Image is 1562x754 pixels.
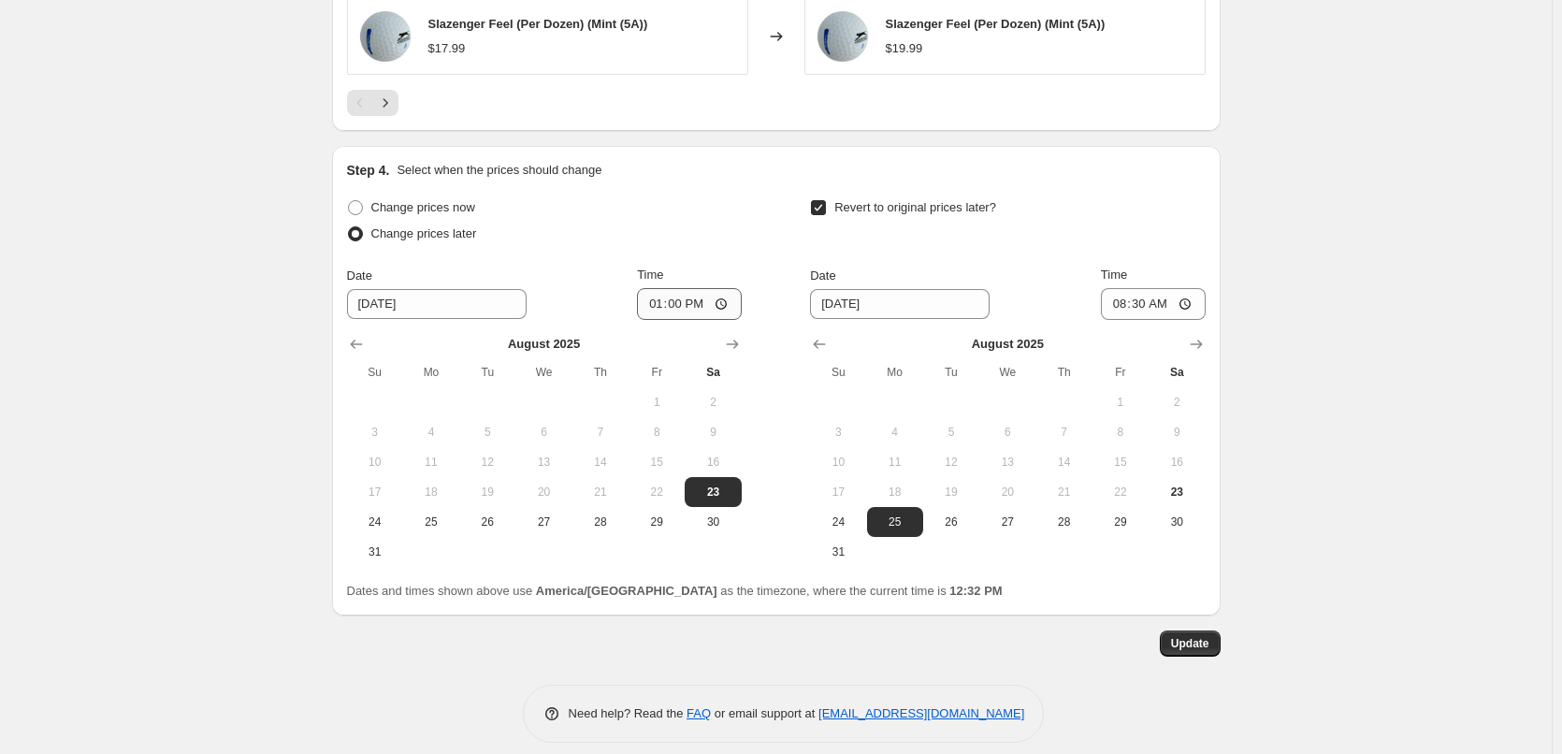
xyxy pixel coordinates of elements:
button: Monday August 11 2025 [867,447,923,477]
span: 26 [467,515,508,529]
span: 12 [931,455,972,470]
span: 27 [987,515,1028,529]
span: 21 [580,485,621,500]
span: 31 [354,544,396,559]
button: Update [1160,631,1221,657]
span: 24 [817,515,859,529]
button: Tuesday August 5 2025 [923,417,979,447]
span: Date [810,268,835,283]
button: Wednesday August 6 2025 [979,417,1035,447]
input: 12:00 [637,288,742,320]
span: 20 [523,485,564,500]
th: Saturday [685,357,741,387]
span: Fr [636,365,677,380]
span: Tu [467,365,508,380]
span: Fr [1100,365,1141,380]
button: Wednesday August 20 2025 [979,477,1035,507]
span: 30 [692,515,733,529]
span: 20 [987,485,1028,500]
button: Friday August 1 2025 [1092,387,1149,417]
span: 21 [1043,485,1084,500]
span: Time [1101,268,1127,282]
span: or email support at [711,706,818,720]
span: Sa [692,365,733,380]
button: Saturday August 2 2025 [1149,387,1205,417]
span: 14 [580,455,621,470]
span: Su [354,365,396,380]
th: Sunday [347,357,403,387]
span: 19 [467,485,508,500]
span: 5 [467,425,508,440]
button: Friday August 15 2025 [629,447,685,477]
button: Friday August 29 2025 [629,507,685,537]
span: Update [1171,636,1209,651]
button: Tuesday August 12 2025 [923,447,979,477]
span: 2 [1156,395,1197,410]
span: 13 [987,455,1028,470]
button: Sunday August 17 2025 [347,477,403,507]
span: 8 [1100,425,1141,440]
button: Sunday August 31 2025 [347,537,403,567]
button: Saturday August 9 2025 [685,417,741,447]
button: Wednesday August 13 2025 [979,447,1035,477]
input: 8/23/2025 [810,289,990,319]
span: Tu [931,365,972,380]
span: Th [1043,365,1084,380]
span: Dates and times shown above use as the timezone, where the current time is [347,584,1003,598]
span: 11 [875,455,916,470]
button: Sunday August 10 2025 [810,447,866,477]
th: Thursday [572,357,629,387]
span: 1 [636,395,677,410]
button: Saturday August 16 2025 [685,447,741,477]
button: Friday August 22 2025 [1092,477,1149,507]
button: Friday August 1 2025 [629,387,685,417]
th: Sunday [810,357,866,387]
input: 12:00 [1101,288,1206,320]
button: Tuesday August 12 2025 [459,447,515,477]
span: Mo [875,365,916,380]
span: 9 [692,425,733,440]
span: We [523,365,564,380]
span: 7 [1043,425,1084,440]
span: 25 [875,515,916,529]
span: 22 [1100,485,1141,500]
span: 23 [692,485,733,500]
th: Monday [867,357,923,387]
button: Tuesday August 26 2025 [923,507,979,537]
button: Monday August 18 2025 [867,477,923,507]
button: Saturday August 16 2025 [1149,447,1205,477]
span: 1 [1100,395,1141,410]
button: Tuesday August 19 2025 [459,477,515,507]
span: 27 [523,515,564,529]
button: Sunday August 10 2025 [347,447,403,477]
span: 8 [636,425,677,440]
th: Wednesday [979,357,1035,387]
button: Monday August 4 2025 [403,417,459,447]
button: Thursday August 14 2025 [572,447,629,477]
button: Sunday August 31 2025 [810,537,866,567]
button: Today Saturday August 23 2025 [685,477,741,507]
button: Thursday August 28 2025 [572,507,629,537]
span: 12 [467,455,508,470]
span: Th [580,365,621,380]
th: Tuesday [923,357,979,387]
th: Thursday [1035,357,1092,387]
span: Time [637,268,663,282]
button: Wednesday August 27 2025 [515,507,571,537]
button: Thursday August 21 2025 [1035,477,1092,507]
span: 18 [875,485,916,500]
button: Saturday August 30 2025 [685,507,741,537]
span: Su [817,365,859,380]
button: Monday August 18 2025 [403,477,459,507]
button: Sunday August 17 2025 [810,477,866,507]
img: slazenger_feel_80x.png [357,8,413,65]
button: Thursday August 7 2025 [572,417,629,447]
span: 23 [1156,485,1197,500]
span: 22 [636,485,677,500]
span: 16 [692,455,733,470]
span: 13 [523,455,564,470]
span: 5 [931,425,972,440]
span: 4 [875,425,916,440]
span: 31 [817,544,859,559]
span: 3 [354,425,396,440]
